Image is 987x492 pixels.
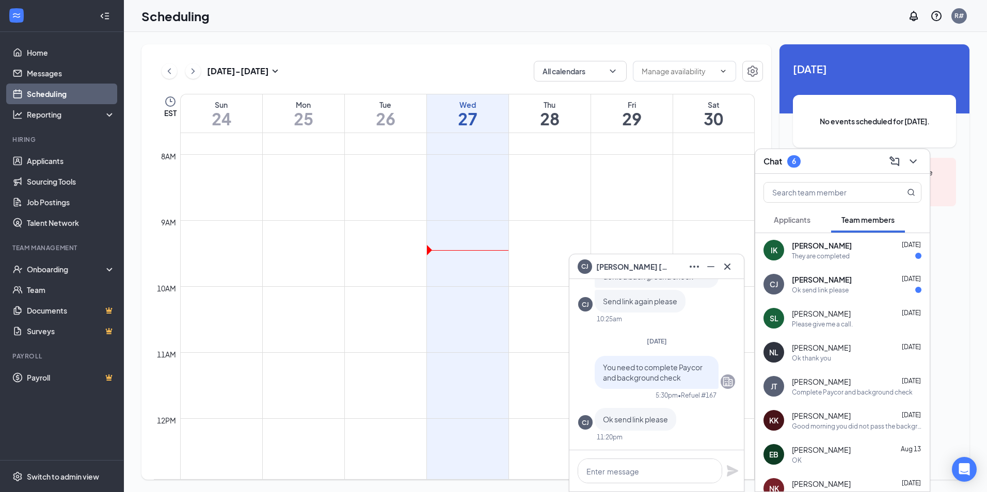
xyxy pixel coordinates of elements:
a: August 29, 2025 [591,94,673,133]
div: OK [792,456,802,465]
button: ChevronRight [185,63,201,79]
a: Talent Network [27,212,115,233]
div: Tue [345,100,426,110]
span: [DATE] [902,241,921,249]
span: [DATE] [647,337,667,345]
div: Fri [591,100,673,110]
h1: 25 [263,110,344,127]
span: [PERSON_NAME] [PERSON_NAME] [596,261,668,272]
button: ComposeMessage [886,153,903,170]
span: [DATE] [902,343,921,351]
span: [PERSON_NAME] [792,240,852,251]
div: KK [769,415,778,425]
input: Manage availability [642,65,715,77]
div: R# [954,11,964,20]
svg: WorkstreamLogo [11,10,22,21]
div: Ok send link please [792,286,849,294]
a: Applicants [27,151,115,171]
a: Team [27,280,115,300]
div: IK [771,245,777,255]
h3: Chat [763,156,782,167]
span: [DATE] [902,479,921,487]
svg: Ellipses [688,260,701,273]
span: [DATE] [902,411,921,419]
svg: Cross [721,260,734,273]
span: [DATE] [902,377,921,385]
div: EB [769,449,778,460]
h1: 24 [181,110,262,127]
input: Search team member [764,183,886,202]
span: Aug 13 [901,445,921,453]
a: August 28, 2025 [509,94,591,133]
svg: ChevronDown [907,155,919,168]
h1: 29 [591,110,673,127]
span: You need to complete Paycor and background check [603,363,703,382]
svg: Analysis [12,109,23,120]
span: • Refuel #167 [678,391,717,400]
a: August 25, 2025 [263,94,344,133]
span: No events scheduled for [DATE]. [814,116,935,127]
h1: 27 [427,110,508,127]
span: [PERSON_NAME] [792,479,851,489]
svg: Settings [746,65,759,77]
span: [PERSON_NAME] [792,445,851,455]
a: Scheduling [27,84,115,104]
div: CJ [770,279,778,289]
div: Thu [509,100,591,110]
button: Minimize [703,258,719,275]
h1: 30 [673,110,755,127]
div: Open Intercom Messenger [952,457,977,482]
span: [PERSON_NAME] [792,411,851,421]
div: They are completed [792,252,850,260]
span: Team members [841,215,895,224]
div: 11:20pm [597,433,623,441]
div: 6 [792,157,796,166]
svg: SmallChevronDown [269,65,281,77]
span: [PERSON_NAME] [792,274,852,285]
div: Team Management [12,243,113,252]
svg: QuestionInfo [930,10,943,22]
div: CJ [582,418,589,427]
div: Sun [181,100,262,110]
div: Complete Paycor and background check [792,388,913,397]
span: Applicants [774,215,810,224]
div: Mon [263,100,344,110]
button: ChevronDown [905,153,921,170]
span: [DATE] [902,309,921,317]
a: Job Postings [27,192,115,212]
button: ChevronLeft [162,63,177,79]
span: [PERSON_NAME] [792,308,851,319]
div: CJ [582,300,589,309]
svg: Company [722,375,734,388]
button: All calendarsChevronDown [534,61,627,81]
div: Good morning you did not pass the background check . Thank you for your time. [792,422,921,431]
div: SL [770,313,778,323]
h3: [DATE] - [DATE] [207,65,269,77]
div: Payroll [12,352,113,360]
div: 10am [155,283,178,294]
a: August 26, 2025 [345,94,426,133]
div: Ok thank you [792,354,831,363]
svg: ChevronRight [188,65,198,77]
span: [DATE] [902,275,921,283]
a: DocumentsCrown [27,300,115,321]
span: [PERSON_NAME] [792,376,851,387]
div: Reporting [27,109,116,120]
svg: ChevronLeft [164,65,174,77]
button: Plane [726,465,739,477]
h1: 28 [509,110,591,127]
svg: MagnifyingGlass [907,188,915,196]
a: August 27, 2025 [427,94,508,133]
a: August 30, 2025 [673,94,755,133]
div: 8am [159,151,178,162]
span: [DATE] [793,61,956,77]
button: Settings [742,61,763,81]
div: Hiring [12,135,113,144]
span: Send link again please [603,297,677,306]
span: [PERSON_NAME] [792,342,851,353]
div: JT [771,381,777,391]
a: Home [27,42,115,63]
a: Sourcing Tools [27,171,115,192]
div: 10:25am [597,315,622,323]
